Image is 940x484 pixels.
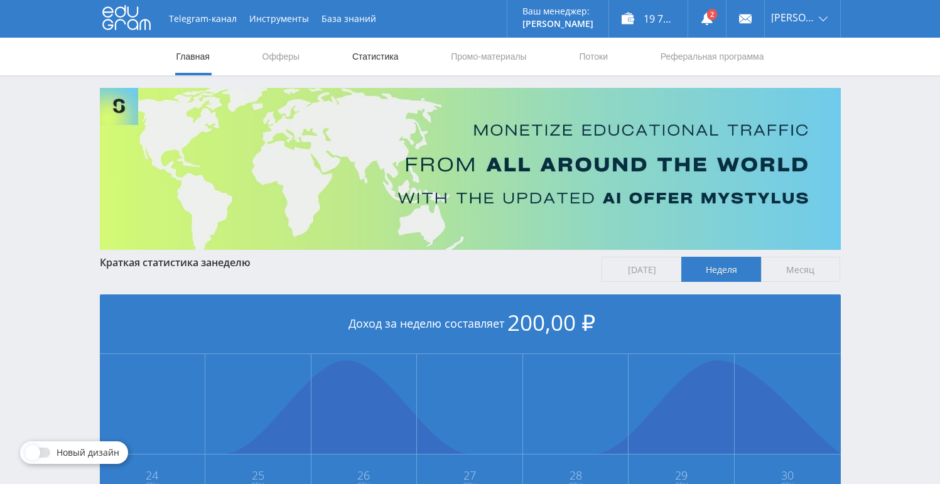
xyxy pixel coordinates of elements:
img: Banner [100,88,841,250]
span: Месяц [761,257,841,282]
div: Доход за неделю составляет [100,294,841,354]
span: Новый дизайн [57,448,119,458]
span: 27 [418,470,522,480]
div: Краткая статистика за [100,257,590,268]
a: Статистика [351,38,400,75]
span: 200,00 ₽ [507,308,595,337]
p: Ваш менеджер: [522,6,593,16]
span: [DATE] [602,257,681,282]
span: 25 [206,470,310,480]
p: [PERSON_NAME] [522,19,593,29]
span: 29 [629,470,733,480]
a: Потоки [578,38,609,75]
span: неделю [212,255,251,269]
span: 26 [312,470,416,480]
a: Реферальная программа [659,38,765,75]
span: 30 [735,470,840,480]
a: Промо-материалы [450,38,527,75]
span: 24 [100,470,205,480]
span: Неделя [681,257,761,282]
span: [PERSON_NAME] [771,13,815,23]
span: 28 [524,470,628,480]
a: Главная [175,38,211,75]
a: Офферы [261,38,301,75]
